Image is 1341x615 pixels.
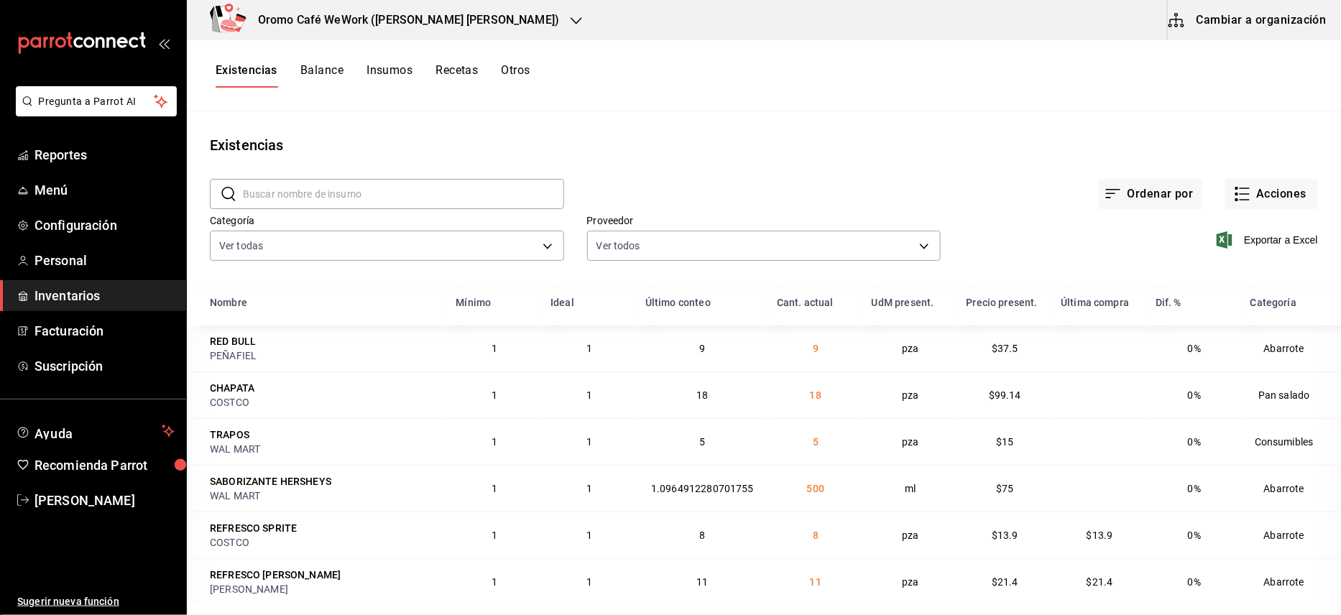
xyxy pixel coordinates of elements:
[992,576,1018,588] span: $21.4
[863,465,958,512] td: ml
[1087,530,1113,541] span: $13.9
[863,512,958,558] td: pza
[1225,179,1318,209] button: Acciones
[1099,179,1202,209] button: Ordenar por
[699,530,705,541] span: 8
[16,86,177,116] button: Pregunta a Parrot AI
[502,63,530,88] button: Otros
[17,594,175,609] span: Sugerir nueva función
[596,239,640,253] span: Ver todos
[243,180,564,208] input: Buscar nombre de insumo
[34,356,175,376] span: Suscripción
[586,436,592,448] span: 1
[863,418,958,465] td: pza
[989,389,1021,401] span: $99.14
[1242,512,1341,558] td: Abarrote
[34,491,175,510] span: [PERSON_NAME]
[10,104,177,119] a: Pregunta a Parrot AI
[1061,297,1129,308] div: Última compra
[456,297,491,308] div: Mínimo
[34,456,175,475] span: Recomienda Parrot
[210,489,438,503] div: WAL MART
[1188,436,1201,448] span: 0%
[210,442,438,456] div: WAL MART
[699,343,705,354] span: 9
[1188,530,1201,541] span: 0%
[1242,465,1341,512] td: Abarrote
[210,381,254,395] div: CHAPATA
[992,343,1018,354] span: $37.5
[586,389,592,401] span: 1
[492,530,497,541] span: 1
[645,297,711,308] div: Último conteo
[492,389,497,401] span: 1
[1242,325,1341,371] td: Abarrote
[863,558,958,605] td: pza
[1188,576,1201,588] span: 0%
[813,530,819,541] span: 8
[586,483,592,494] span: 1
[586,576,592,588] span: 1
[863,371,958,418] td: pza
[550,297,574,308] div: Ideal
[1188,343,1201,354] span: 0%
[492,483,497,494] span: 1
[810,389,821,401] span: 18
[813,343,819,354] span: 9
[1156,297,1181,308] div: Dif. %
[34,251,175,270] span: Personal
[492,436,497,448] span: 1
[34,422,156,440] span: Ayuda
[246,11,559,29] h3: Oromo Café WeWork ([PERSON_NAME] [PERSON_NAME])
[1250,297,1296,308] div: Categoría
[807,483,824,494] span: 500
[34,216,175,235] span: Configuración
[996,436,1013,448] span: $15
[210,134,283,156] div: Existencias
[210,297,247,308] div: Nombre
[210,521,297,535] div: REFRESCO SPRITE
[210,334,256,348] div: RED BULL
[586,530,592,541] span: 1
[586,343,592,354] span: 1
[992,530,1018,541] span: $13.9
[810,576,821,588] span: 11
[863,325,958,371] td: pza
[696,389,708,401] span: 18
[367,63,413,88] button: Insumos
[1087,576,1113,588] span: $21.4
[813,436,819,448] span: 5
[436,63,478,88] button: Recetas
[210,395,438,410] div: COSTCO
[219,239,263,253] span: Ver todas
[1188,389,1201,401] span: 0%
[210,427,249,442] div: TRAPOS
[34,180,175,200] span: Menú
[210,216,564,226] label: Categoría
[696,576,708,588] span: 11
[1188,483,1201,494] span: 0%
[34,321,175,341] span: Facturación
[996,483,1013,494] span: $75
[967,297,1038,308] div: Precio present.
[1242,558,1341,605] td: Abarrote
[210,474,331,489] div: SABORIZANTE HERSHEYS
[492,576,497,588] span: 1
[651,483,754,494] span: 1.0964912280701755
[699,436,705,448] span: 5
[1242,418,1341,465] td: Consumibles
[210,535,438,550] div: COSTCO
[158,37,170,49] button: open_drawer_menu
[1220,231,1318,249] button: Exportar a Excel
[587,216,941,226] label: Proveedor
[872,297,934,308] div: UdM present.
[34,145,175,165] span: Reportes
[210,568,341,582] div: REFRESCO [PERSON_NAME]
[216,63,530,88] div: navigation tabs
[39,94,155,109] span: Pregunta a Parrot AI
[210,582,438,596] div: [PERSON_NAME]
[492,343,497,354] span: 1
[216,63,277,88] button: Existencias
[777,297,834,308] div: Cant. actual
